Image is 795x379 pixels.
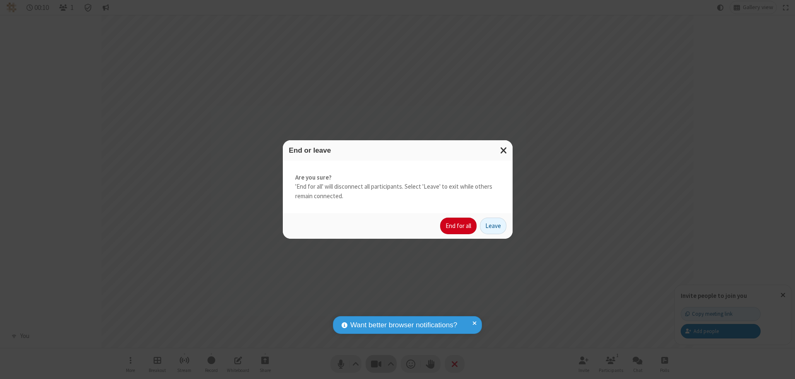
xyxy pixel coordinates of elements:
h3: End or leave [289,146,506,154]
button: Close modal [495,140,513,161]
button: End for all [440,218,477,234]
div: 'End for all' will disconnect all participants. Select 'Leave' to exit while others remain connec... [283,161,513,213]
button: Leave [480,218,506,234]
span: Want better browser notifications? [350,320,457,331]
strong: Are you sure? [295,173,500,182]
